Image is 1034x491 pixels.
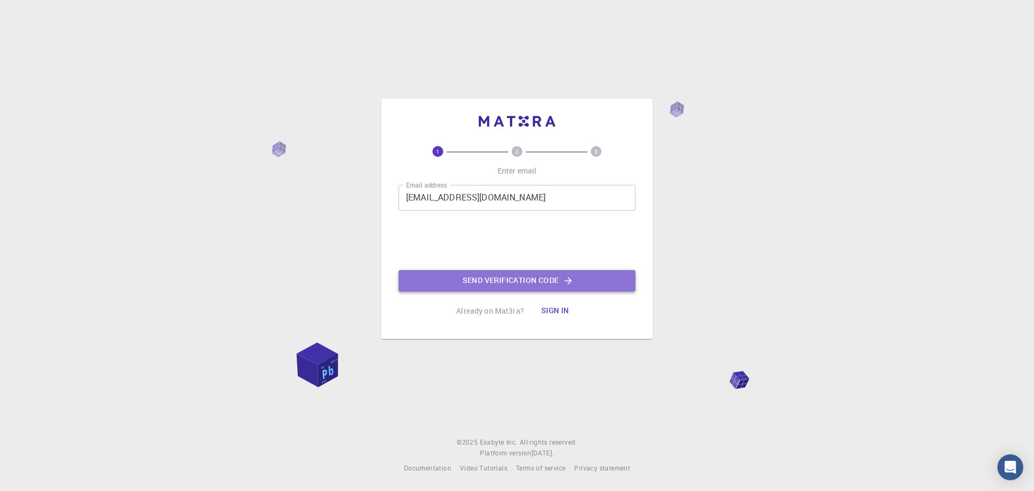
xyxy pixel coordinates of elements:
[480,438,518,446] span: Exabyte Inc.
[480,437,518,448] a: Exabyte Inc.
[460,464,507,472] span: Video Tutorials
[498,165,537,176] p: Enter email
[406,181,447,190] label: Email address
[515,148,519,155] text: 2
[456,306,524,316] p: Already on Mat3ra?
[533,300,578,322] button: Sign in
[574,464,630,472] span: Privacy statement
[435,219,599,261] iframe: reCAPTCHA
[399,270,635,292] button: Send verification code
[997,454,1023,480] div: Open Intercom Messenger
[436,148,439,155] text: 1
[595,148,598,155] text: 3
[516,464,565,472] span: Terms of service
[460,463,507,474] a: Video Tutorials
[457,437,479,448] span: © 2025
[404,464,451,472] span: Documentation
[404,463,451,474] a: Documentation
[480,448,531,459] span: Platform version
[574,463,630,474] a: Privacy statement
[516,463,565,474] a: Terms of service
[532,448,554,457] span: [DATE] .
[520,437,577,448] span: All rights reserved.
[532,448,554,459] a: [DATE].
